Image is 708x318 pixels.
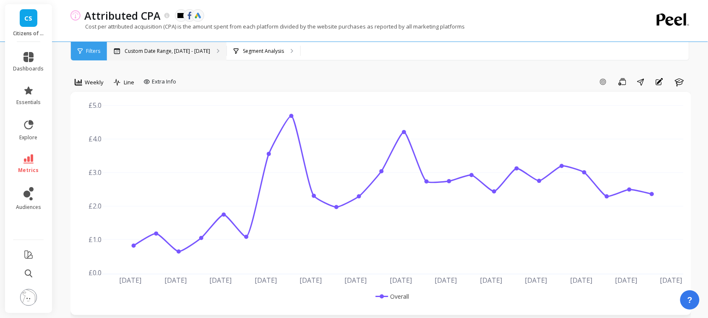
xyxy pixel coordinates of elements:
p: Citizens of Soil [13,30,44,37]
span: audiences [16,204,41,211]
span: Filters [86,48,100,55]
img: api.google.svg [194,12,202,19]
span: Line [124,78,134,86]
span: Weekly [85,78,104,86]
span: CS [25,13,33,23]
p: Segment Analysis [243,48,284,55]
span: Extra Info [152,78,176,86]
img: header icon [70,10,81,21]
p: Cost per attributed acquisition (CPA) is the amount spent from each platform divided by the websi... [70,23,465,30]
button: ? [680,290,700,310]
span: dashboards [13,65,44,72]
p: Attributed CPA [85,8,161,23]
img: api.fb.svg [186,12,193,19]
img: profile picture [20,289,37,306]
span: ? [687,294,692,306]
span: essentials [16,99,41,106]
img: api.klaviyo.svg [177,13,185,18]
p: Custom Date Range, [DATE] - [DATE] [125,48,210,55]
span: metrics [18,167,39,174]
span: explore [20,134,38,141]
